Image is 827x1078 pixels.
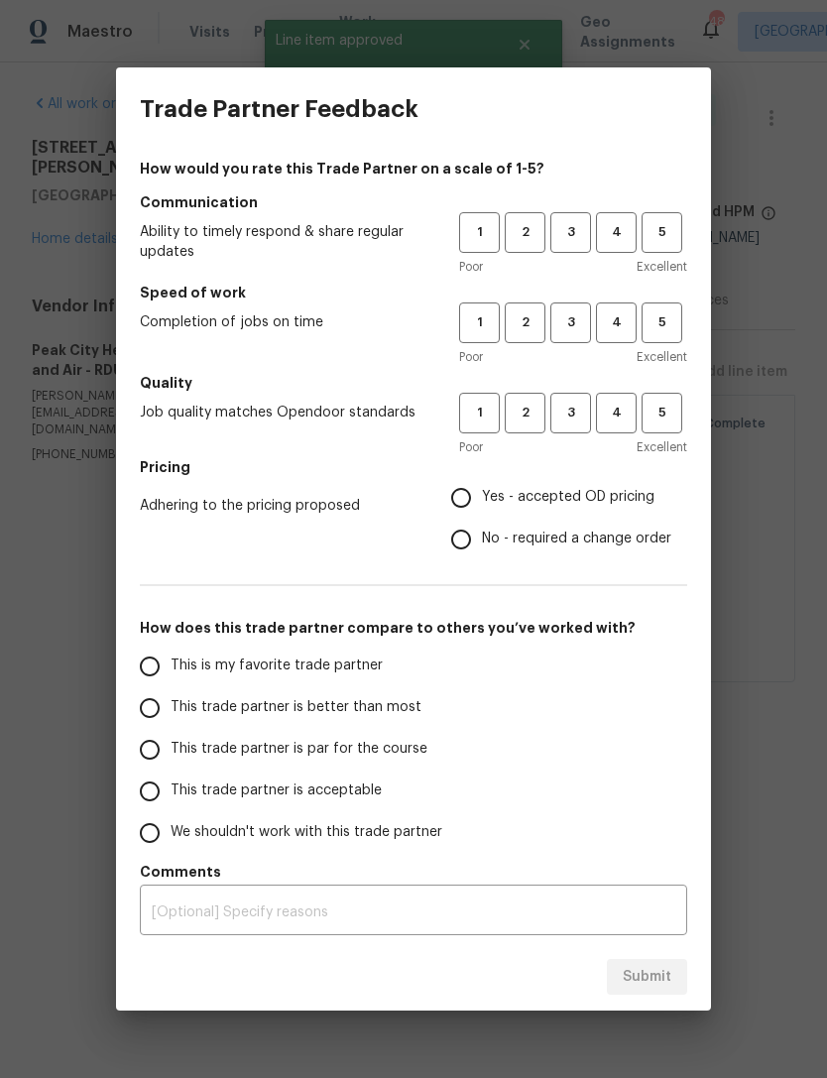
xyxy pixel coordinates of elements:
span: Yes - accepted OD pricing [482,487,654,508]
span: Poor [459,437,483,457]
button: 2 [505,302,545,343]
h5: Speed of work [140,283,687,302]
span: 1 [461,311,498,334]
h5: Quality [140,373,687,393]
button: 1 [459,302,500,343]
h5: Comments [140,862,687,882]
button: 4 [596,302,637,343]
div: Pricing [451,477,687,560]
div: How does this trade partner compare to others you’ve worked with? [140,646,687,854]
span: Excellent [637,437,687,457]
span: 4 [598,311,635,334]
button: 1 [459,393,500,433]
h4: How would you rate this Trade Partner on a scale of 1-5? [140,159,687,179]
span: 2 [507,402,543,424]
button: 5 [642,212,682,253]
h5: Communication [140,192,687,212]
span: This trade partner is acceptable [171,780,382,801]
span: 2 [507,221,543,244]
span: We shouldn't work with this trade partner [171,822,442,843]
span: Poor [459,257,483,277]
span: 2 [507,311,543,334]
span: This trade partner is better than most [171,697,421,718]
span: 3 [552,221,589,244]
button: 1 [459,212,500,253]
button: 5 [642,302,682,343]
span: 3 [552,402,589,424]
span: Adhering to the pricing proposed [140,496,419,516]
button: 4 [596,393,637,433]
span: No - required a change order [482,529,671,549]
span: 4 [598,402,635,424]
span: 4 [598,221,635,244]
h5: Pricing [140,457,687,477]
span: 5 [644,221,680,244]
span: 3 [552,311,589,334]
span: 1 [461,221,498,244]
button: 2 [505,212,545,253]
span: Excellent [637,257,687,277]
span: 1 [461,402,498,424]
button: 3 [550,393,591,433]
button: 2 [505,393,545,433]
span: 5 [644,311,680,334]
span: This is my favorite trade partner [171,656,383,676]
span: 5 [644,402,680,424]
button: 3 [550,212,591,253]
span: Completion of jobs on time [140,312,427,332]
span: Job quality matches Opendoor standards [140,403,427,422]
span: Ability to timely respond & share regular updates [140,222,427,262]
button: 5 [642,393,682,433]
span: Excellent [637,347,687,367]
button: 3 [550,302,591,343]
h3: Trade Partner Feedback [140,95,418,123]
span: This trade partner is par for the course [171,739,427,760]
span: Poor [459,347,483,367]
button: 4 [596,212,637,253]
h5: How does this trade partner compare to others you’ve worked with? [140,618,687,638]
